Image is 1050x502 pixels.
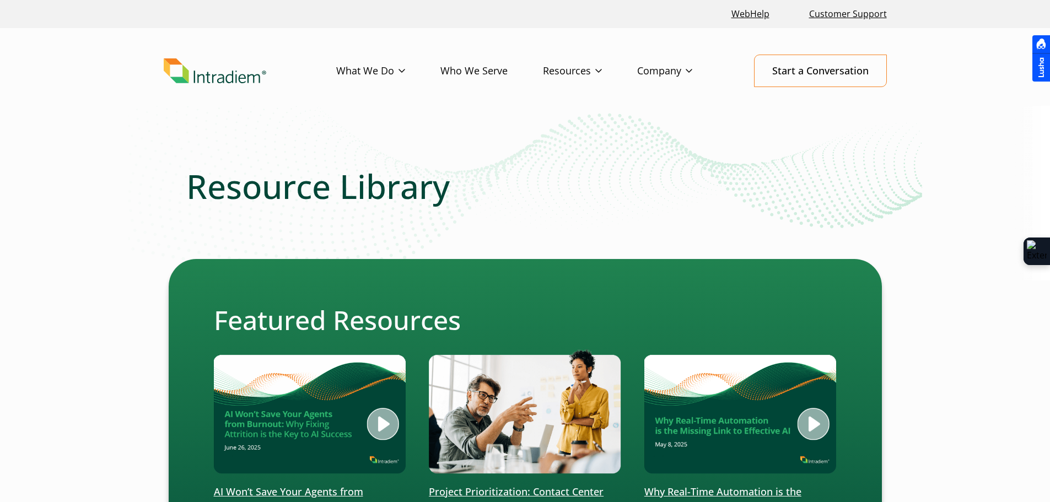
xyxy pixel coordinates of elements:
[543,55,637,87] a: Resources
[336,55,440,87] a: What We Do
[214,304,837,336] h2: Featured Resources
[754,55,887,87] a: Start a Conversation
[637,55,728,87] a: Company
[440,55,543,87] a: Who We Serve
[805,2,891,26] a: Customer Support
[186,166,864,206] h1: Resource Library
[1027,240,1047,262] img: Extension Icon
[164,58,266,84] img: Intradiem
[727,2,774,26] a: Link opens in a new window
[164,58,336,84] a: Link to homepage of Intradiem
